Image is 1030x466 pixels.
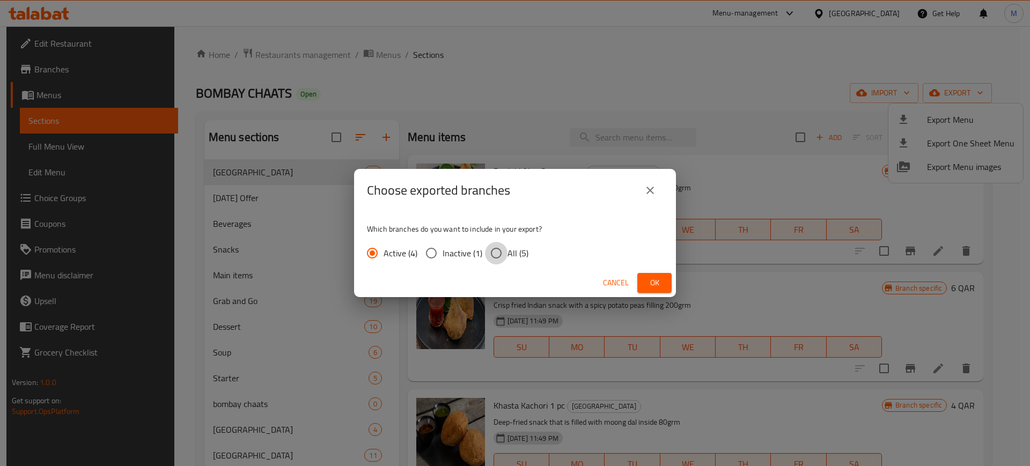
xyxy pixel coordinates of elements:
[637,273,672,293] button: Ok
[384,247,417,260] span: Active (4)
[367,182,510,199] h2: Choose exported branches
[637,177,663,203] button: close
[443,247,482,260] span: Inactive (1)
[599,273,633,293] button: Cancel
[646,276,663,290] span: Ok
[507,247,528,260] span: All (5)
[367,224,663,234] p: Which branches do you want to include in your export?
[603,276,629,290] span: Cancel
